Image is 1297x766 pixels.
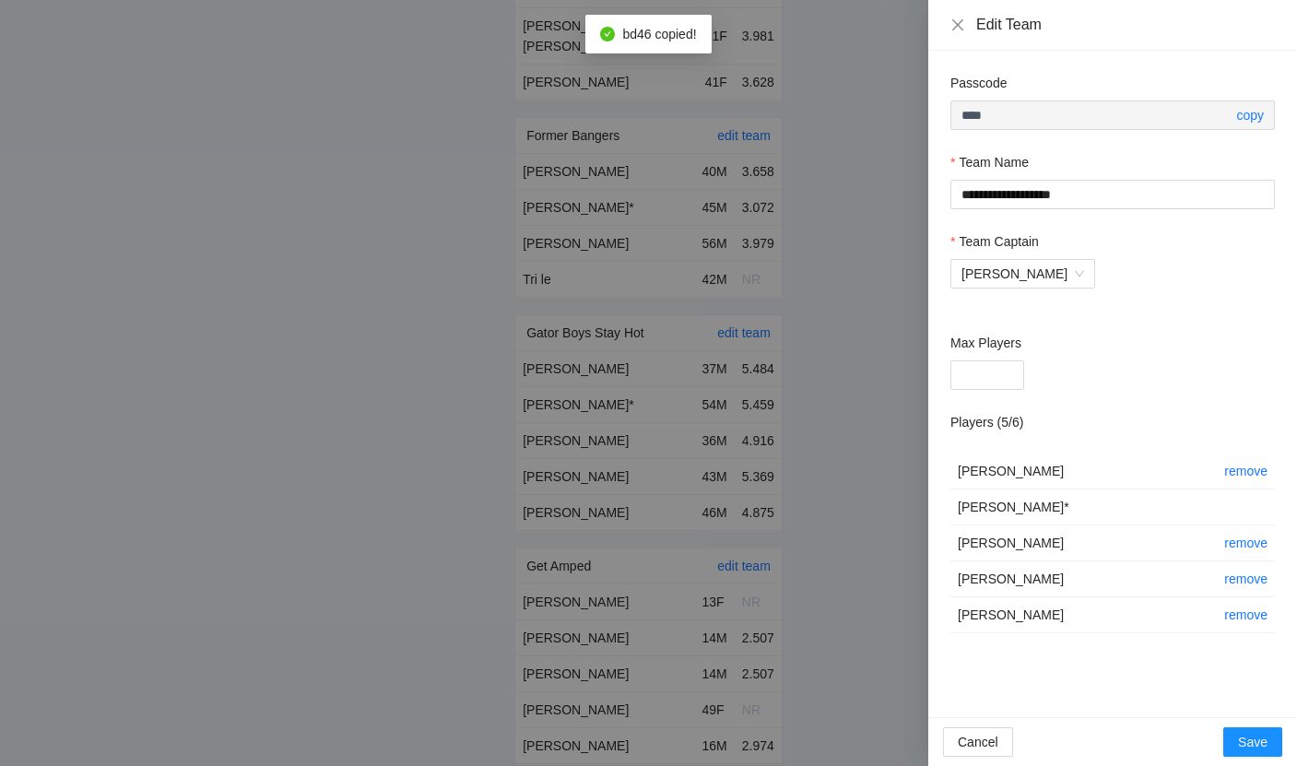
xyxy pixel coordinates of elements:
label: Passcode [950,73,1007,93]
button: Cancel [943,727,1013,757]
input: Passcode [961,105,1232,125]
label: Team Name [950,152,1029,172]
a: remove [1224,572,1268,586]
a: remove [1224,536,1268,550]
label: Team Captain [950,231,1039,252]
label: Max Players [950,333,1021,353]
span: Cancel [958,732,998,752]
input: Team Name [950,180,1275,209]
td: [PERSON_NAME] [950,597,1217,633]
div: Edit Team [976,15,1275,35]
span: check-circle [600,27,615,41]
td: [PERSON_NAME] [950,454,1217,489]
span: Brian Levine [961,260,1084,288]
td: [PERSON_NAME] * [950,489,1217,525]
span: bd46 copied! [622,27,696,41]
button: Close [950,18,965,33]
h2: Players ( 5 / 6 ) [950,412,1023,432]
a: remove [1224,464,1268,478]
span: Save [1238,732,1268,752]
button: Save [1223,727,1282,757]
input: Max Players [950,360,1024,390]
span: close [950,18,965,32]
a: copy [1236,108,1264,123]
td: [PERSON_NAME] [950,561,1217,597]
a: remove [1224,607,1268,622]
td: [PERSON_NAME] [950,525,1217,561]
